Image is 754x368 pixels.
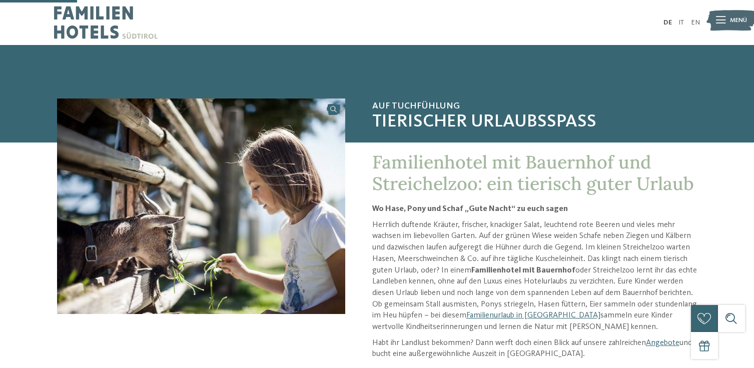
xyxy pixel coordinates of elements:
strong: Wo Hase, Pony und Schaf „Gute Nacht“ zu euch sagen [372,205,568,213]
p: Herrlich duftende Kräuter, frischer, knackiger Salat, leuchtend rote Beeren und vieles mehr wachs... [372,219,697,333]
a: Angebote [646,339,679,347]
a: DE [663,19,672,26]
img: Familienhotel mit Bauernhof: ein Traum wird wahr [57,98,345,314]
a: IT [678,19,684,26]
a: Familienurlaub in [GEOGRAPHIC_DATA] [466,311,600,319]
span: Tierischer Urlaubsspaß [372,111,697,133]
span: Familienhotel mit Bauernhof und Streichelzoo: ein tierisch guter Urlaub [372,150,694,195]
a: EN [691,19,700,26]
span: Auf Tuchfühlung [372,101,697,112]
span: Menü [730,16,747,25]
strong: Familienhotel mit Bauernhof [471,266,575,274]
p: Habt ihr Landlust bekommen? Dann werft doch einen Blick auf unsere zahlreichen und bucht eine auß... [372,337,697,360]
